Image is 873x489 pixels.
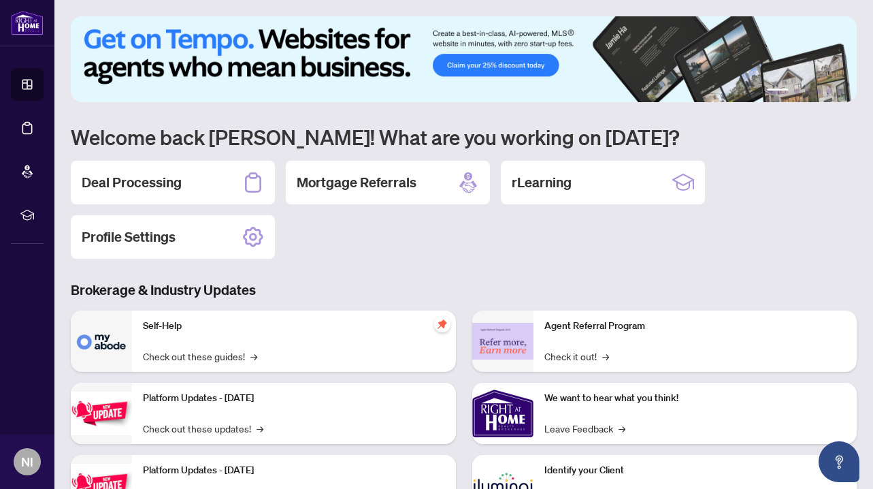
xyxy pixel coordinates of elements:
a: Leave Feedback→ [544,421,625,436]
p: Self-Help [143,319,445,334]
p: Agent Referral Program [544,319,846,334]
h2: Mortgage Referrals [297,173,416,192]
button: Open asap [819,441,859,482]
h2: Deal Processing [82,173,182,192]
span: → [257,421,263,436]
a: Check out these updates!→ [143,421,263,436]
span: → [619,421,625,436]
h2: Profile Settings [82,227,176,247]
img: Platform Updates - July 21, 2025 [71,392,132,435]
a: Check out these guides!→ [143,349,257,364]
span: pushpin [434,316,450,332]
span: → [250,349,257,364]
p: We want to hear what you think! [544,391,846,406]
p: Platform Updates - [DATE] [143,391,445,406]
img: Slide 0 [71,16,857,102]
img: We want to hear what you think! [472,383,533,444]
button: 6 [838,89,843,94]
p: Identify your Client [544,463,846,478]
a: Check it out!→ [544,349,609,364]
button: 3 [805,89,810,94]
span: → [602,349,609,364]
p: Platform Updates - [DATE] [143,463,445,478]
span: NI [21,452,33,471]
img: logo [11,10,44,35]
img: Agent Referral Program [472,323,533,360]
button: 5 [827,89,832,94]
img: Self-Help [71,311,132,372]
button: 1 [767,89,789,94]
button: 2 [794,89,800,94]
button: 4 [816,89,821,94]
h3: Brokerage & Industry Updates [71,281,857,300]
h1: Welcome back [PERSON_NAME]! What are you working on [DATE]? [71,124,857,150]
h2: rLearning [512,173,572,192]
